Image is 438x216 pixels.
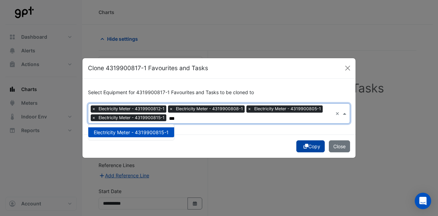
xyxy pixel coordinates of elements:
[296,140,325,152] button: Copy
[415,193,431,209] div: Open Intercom Messenger
[91,105,97,112] span: ×
[91,114,97,121] span: ×
[94,129,169,135] span: Electricity Meter - 4319900815-1
[88,64,208,73] h5: Clone 4319900817-1 Favourites and Tasks
[168,105,174,112] span: ×
[174,105,245,112] span: Electricity Meter - 4319900808-1
[97,105,166,112] span: Electricity Meter - 4319900812-1
[343,63,353,73] button: Close
[335,110,341,117] span: Clear
[88,125,174,140] div: Options List
[329,140,350,152] button: Close
[253,105,323,112] span: Electricity Meter - 4319900805-1
[246,105,253,112] span: ×
[88,90,350,96] h6: Select Equipment for 4319900817-1 Favourites and Tasks to be cloned to
[97,114,166,121] span: Electricity Meter - 4319900815-1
